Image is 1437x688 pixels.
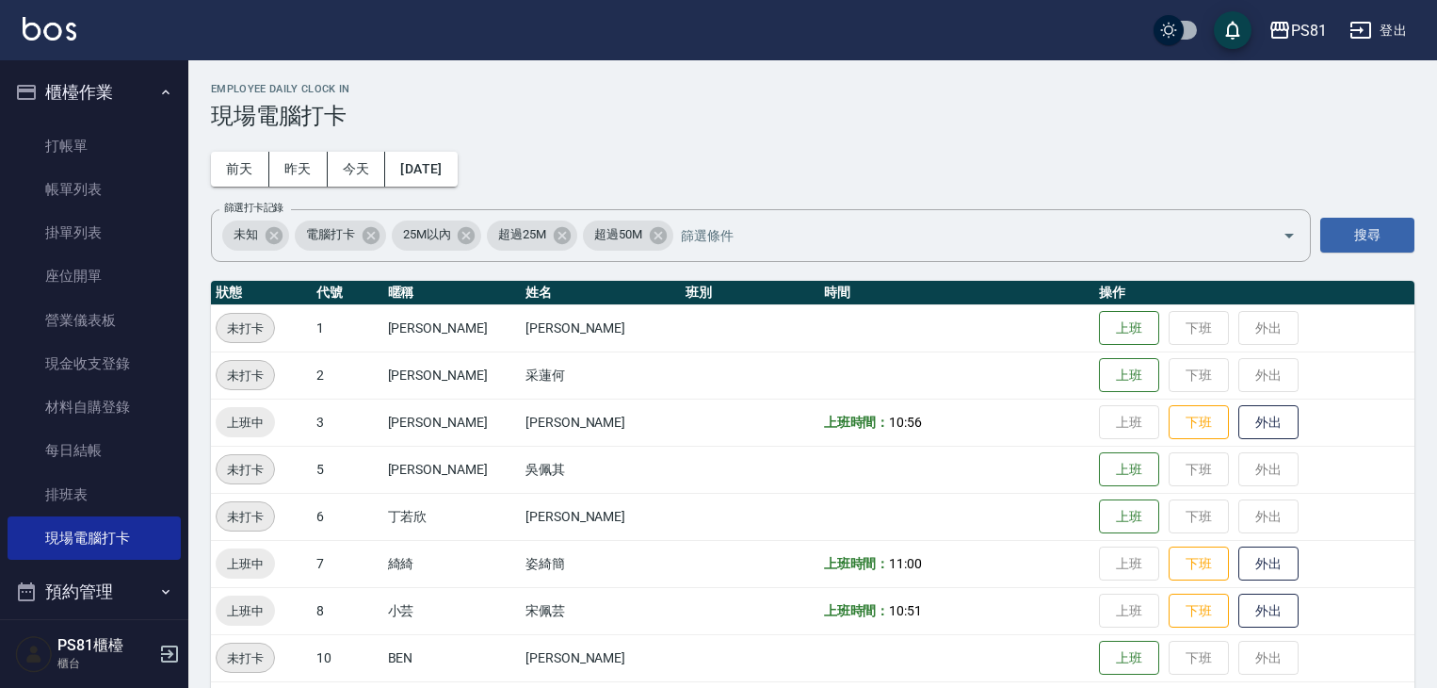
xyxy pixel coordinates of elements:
button: 預約管理 [8,567,181,616]
td: BEN [383,634,521,681]
button: 前天 [211,152,269,187]
td: 1 [312,304,383,352]
button: 外出 [1238,405,1299,440]
a: 材料自購登錄 [8,385,181,429]
td: 姿綺簡 [521,540,681,587]
th: 代號 [312,281,383,305]
td: 采蓮何 [521,352,681,399]
span: 上班中 [216,601,275,621]
th: 班別 [681,281,818,305]
img: Logo [23,17,76,41]
div: 未知 [222,221,289,251]
td: [PERSON_NAME] [383,446,521,493]
b: 上班時間： [824,603,890,618]
span: 上班中 [216,554,275,574]
b: 上班時間： [824,415,890,430]
a: 帳單列表 [8,168,181,211]
button: 昨天 [269,152,328,187]
button: PS81 [1261,11,1334,50]
button: 外出 [1238,594,1299,629]
div: 超過25M [487,221,577,251]
span: 25M以內 [392,225,462,244]
td: 10 [312,634,383,681]
a: 排班表 [8,473,181,516]
td: 丁若欣 [383,493,521,540]
td: 吳佩其 [521,446,681,493]
button: [DATE] [385,152,457,187]
span: 10:56 [889,415,922,430]
td: 宋佩芸 [521,587,681,634]
td: 7 [312,540,383,587]
label: 篩選打卡記錄 [224,201,283,215]
button: 登出 [1342,13,1414,48]
td: 綺綺 [383,540,521,587]
button: 今天 [328,152,386,187]
span: 未打卡 [217,319,274,338]
h3: 現場電腦打卡 [211,103,1414,129]
th: 暱稱 [383,281,521,305]
td: [PERSON_NAME] [521,634,681,681]
button: 搜尋 [1320,218,1414,253]
td: 8 [312,587,383,634]
td: [PERSON_NAME] [521,399,681,446]
button: 上班 [1099,358,1159,393]
div: 25M以內 [392,221,482,251]
span: 11:00 [889,556,922,571]
h5: PS81櫃檯 [57,636,153,655]
span: 電腦打卡 [295,225,366,244]
td: [PERSON_NAME] [383,304,521,352]
b: 上班時間： [824,556,890,571]
p: 櫃台 [57,655,153,672]
td: [PERSON_NAME] [521,493,681,540]
a: 營業儀表板 [8,299,181,342]
th: 姓名 [521,281,681,305]
button: 外出 [1238,547,1299,582]
td: 小芸 [383,587,521,634]
td: 6 [312,493,383,540]
th: 操作 [1094,281,1414,305]
div: 超過50M [583,221,673,251]
td: 5 [312,446,383,493]
td: 3 [312,399,383,446]
button: 上班 [1099,311,1159,346]
a: 現金收支登錄 [8,342,181,385]
a: 掛單列表 [8,211,181,254]
th: 時間 [819,281,1095,305]
span: 未打卡 [217,507,274,527]
a: 座位開單 [8,254,181,298]
span: 未打卡 [217,648,274,668]
td: 2 [312,352,383,399]
span: 超過50M [583,225,654,244]
div: PS81 [1291,19,1327,42]
a: 打帳單 [8,124,181,168]
span: 上班中 [216,413,275,433]
button: 櫃檯作業 [8,68,181,117]
span: 未打卡 [217,460,274,480]
a: 每日結帳 [8,429,181,472]
button: 上班 [1099,641,1159,676]
h2: Employee Daily Clock In [211,83,1414,95]
span: 超過25M [487,225,557,244]
img: Person [15,635,53,673]
button: 下班 [1169,547,1229,582]
td: [PERSON_NAME] [521,304,681,352]
button: save [1214,11,1251,49]
span: 未打卡 [217,366,274,385]
input: 篩選條件 [676,219,1250,252]
th: 狀態 [211,281,312,305]
button: 上班 [1099,452,1159,487]
span: 10:51 [889,603,922,618]
td: [PERSON_NAME] [383,399,521,446]
button: 報表及分析 [8,616,181,665]
button: Open [1274,221,1304,251]
button: 上班 [1099,500,1159,534]
a: 現場電腦打卡 [8,516,181,560]
span: 未知 [222,225,269,244]
button: 下班 [1169,405,1229,440]
div: 電腦打卡 [295,221,386,251]
button: 下班 [1169,594,1229,629]
td: [PERSON_NAME] [383,352,521,399]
